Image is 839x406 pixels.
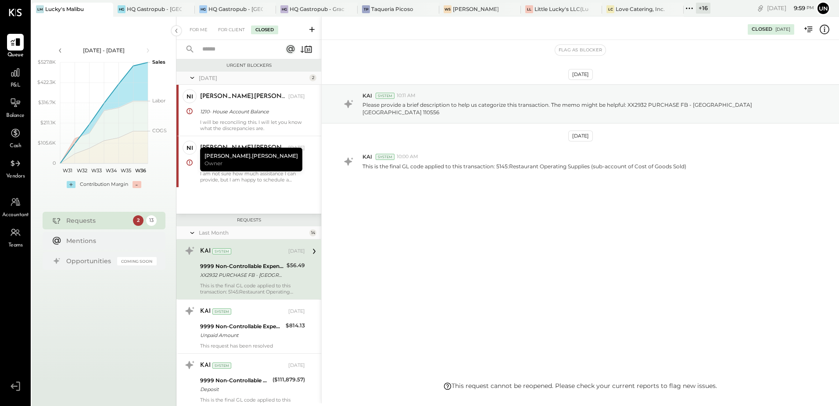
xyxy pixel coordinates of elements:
[200,343,305,349] div: This request has been resolved
[199,74,307,82] div: [DATE]
[199,5,207,13] div: HG
[66,257,113,265] div: Opportunities
[204,159,222,167] span: Owner
[200,148,302,171] div: [PERSON_NAME].[PERSON_NAME]
[186,144,193,152] div: ni
[133,181,141,188] div: -
[199,229,307,236] div: Last Month
[0,64,30,90] a: P&L
[200,119,305,131] div: I will be reconciling this. I will let you know what the discrepancies are.
[200,247,211,256] div: KAI
[397,153,418,160] span: 10:00 AM
[775,26,790,33] div: [DATE]
[288,93,305,100] div: [DATE]
[186,92,193,101] div: ni
[40,120,56,126] text: $211.1K
[45,5,84,13] div: Lucky's Malibu
[0,224,30,250] a: Teams
[309,74,316,81] div: 2
[11,82,21,90] span: P&L
[288,248,305,255] div: [DATE]
[200,331,283,340] div: Unpaid Amount
[251,25,278,34] div: Closed
[280,5,288,13] div: HG
[62,167,72,174] text: W31
[135,167,146,174] text: W36
[200,170,305,183] div: I am not sure how much assistance I can provide, but I am happy to schedule a meeting to understa...
[606,5,614,13] div: LC
[767,4,814,12] div: [DATE]
[568,69,593,80] div: [DATE]
[152,98,165,104] text: Labor
[286,321,305,330] div: $814.13
[362,101,809,116] p: Please provide a brief description to help us categorize this transaction. The memo might be help...
[212,248,231,254] div: System
[106,167,117,174] text: W34
[200,92,287,101] div: [PERSON_NAME].[PERSON_NAME]
[290,5,344,13] div: HQ Gastropub - Graceland Speakeasy
[80,181,128,188] div: Contribution Margin
[200,361,211,370] div: KAI
[200,376,270,385] div: 9999 Non-Controllable Expenses:Other Income and Expenses:To Be Classified P&L
[133,215,143,226] div: 2
[200,385,270,394] div: Deposit
[6,173,25,181] span: Vendors
[816,1,830,15] button: Un
[38,99,56,105] text: $316.7K
[397,92,416,99] span: 10:11 AM
[272,375,305,384] div: ($111,879.57)
[696,3,710,14] div: + 16
[181,217,317,223] div: Requests
[752,26,772,33] div: Closed
[288,308,305,315] div: [DATE]
[200,262,284,271] div: 9999 Non-Controllable Expenses:Other Income and Expenses:To Be Classified P&L
[127,5,182,13] div: HQ Gastropub - [GEOGRAPHIC_DATA]
[534,5,589,13] div: Little Lucky's LLC(Lucky's Soho)
[309,229,316,236] div: 14
[362,92,372,99] span: KAI
[118,5,125,13] div: HG
[200,107,302,116] div: 1210- House Account Balance
[6,112,25,120] span: Balance
[36,5,44,13] div: LM
[7,51,24,59] span: Queue
[53,160,56,166] text: 0
[0,194,30,219] a: Accountant
[200,144,287,152] div: [PERSON_NAME].[PERSON_NAME]
[0,94,30,120] a: Balance
[67,47,141,54] div: [DATE] - [DATE]
[371,5,413,13] div: Taqueria Picoso
[376,93,394,99] div: System
[121,167,131,174] text: W35
[362,163,686,170] p: This is the final GL code applied to this transaction: 5145:Restaurant Operating Supplies (sub-ac...
[756,4,765,13] div: copy link
[10,142,21,150] span: Cash
[2,211,29,219] span: Accountant
[555,45,606,55] button: Flag as Blocker
[181,62,317,69] div: Urgent Blockers
[208,5,263,13] div: HQ Gastropub - [GEOGRAPHIC_DATA]
[152,59,165,65] text: Sales
[212,362,231,369] div: System
[185,25,212,34] div: For Me
[66,236,152,245] div: Mentions
[38,59,56,65] text: $527.8K
[616,5,665,13] div: Love Catering, Inc.
[8,242,23,250] span: Teams
[37,79,56,85] text: $422.3K
[200,322,283,331] div: 9999 Non-Controllable Expenses:Other Income and Expenses:To Be Classified P&L
[117,257,157,265] div: Coming Soon
[287,261,305,270] div: $56.49
[200,271,284,279] div: XX2932 PURCHASE FB - [GEOGRAPHIC_DATA] [GEOGRAPHIC_DATA] 110556
[362,153,372,160] span: KAI
[288,362,305,369] div: [DATE]
[525,5,533,13] div: LL
[453,5,499,13] div: [PERSON_NAME]
[0,34,30,59] a: Queue
[444,5,452,13] div: WS
[152,127,167,134] text: COGS
[214,25,249,34] div: For Client
[212,308,231,315] div: System
[77,167,87,174] text: W32
[0,125,30,150] a: Cash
